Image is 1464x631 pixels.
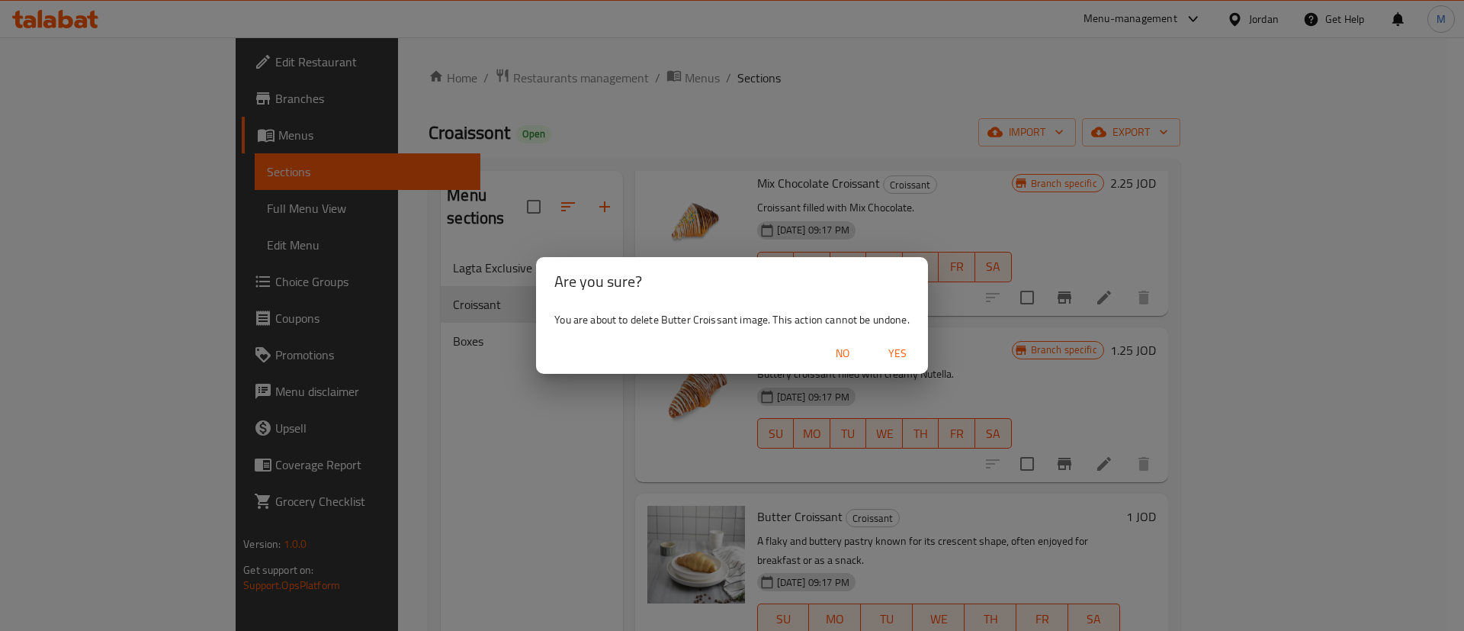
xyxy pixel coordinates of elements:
[536,306,928,333] div: You are about to delete Butter Croissant image. This action cannot be undone.
[554,269,910,294] h2: Are you sure?
[818,340,867,368] button: No
[873,340,922,368] button: Yes
[879,344,916,363] span: Yes
[824,344,861,363] span: No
